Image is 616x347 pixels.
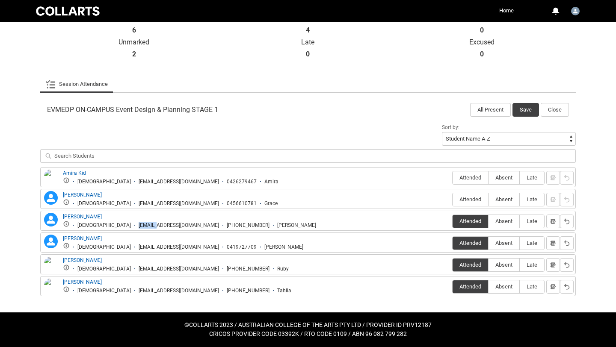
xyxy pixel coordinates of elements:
[489,240,519,246] span: Absent
[63,279,102,285] a: [PERSON_NAME]
[306,26,310,35] strong: 4
[227,222,269,229] div: [PHONE_NUMBER]
[139,179,219,185] div: [EMAIL_ADDRESS][DOMAIN_NAME]
[139,288,219,294] div: [EMAIL_ADDRESS][DOMAIN_NAME]
[264,179,278,185] div: Amira
[63,170,86,176] a: Amira Kid
[40,149,576,163] input: Search Students
[520,240,544,246] span: Late
[395,38,569,47] p: Excused
[489,174,519,181] span: Absent
[560,193,574,206] button: Reset
[480,50,484,59] strong: 0
[264,200,278,207] div: Grace
[63,214,102,220] a: [PERSON_NAME]
[44,169,58,188] img: Amira Kid
[560,171,574,185] button: Reset
[63,257,102,263] a: [PERSON_NAME]
[453,262,488,268] span: Attended
[44,278,58,297] img: Tahlia Kendall
[277,266,289,272] div: Ruby
[569,3,582,17] button: User Profile Jarrad.Thessman
[489,196,519,203] span: Absent
[227,179,257,185] div: 0426279467
[77,266,131,272] div: [DEMOGRAPHIC_DATA]
[571,7,580,15] img: Jarrad.Thessman
[541,103,569,117] button: Close
[520,174,544,181] span: Late
[306,50,310,59] strong: 0
[139,266,219,272] div: [EMAIL_ADDRESS][DOMAIN_NAME]
[453,196,488,203] span: Attended
[546,258,560,272] button: Notes
[277,222,316,229] div: [PERSON_NAME]
[520,218,544,224] span: Late
[497,4,516,17] a: Home
[264,244,303,250] div: [PERSON_NAME]
[47,106,218,114] span: EVMEDP ON-CAMPUS Event Design & Planning STAGE 1
[77,222,131,229] div: [DEMOGRAPHIC_DATA]
[560,236,574,250] button: Reset
[277,288,291,294] div: Tahlia
[45,76,108,93] a: Session Attendance
[560,280,574,294] button: Reset
[139,200,219,207] div: [EMAIL_ADDRESS][DOMAIN_NAME]
[453,283,488,290] span: Attended
[453,218,488,224] span: Attended
[132,50,136,59] strong: 2
[489,262,519,268] span: Absent
[560,258,574,272] button: Reset
[442,124,459,130] span: Sort by:
[546,236,560,250] button: Notes
[520,283,544,290] span: Late
[63,192,102,198] a: [PERSON_NAME]
[44,191,58,205] lightning-icon: Grace Willis
[77,179,131,185] div: [DEMOGRAPHIC_DATA]
[77,244,131,250] div: [DEMOGRAPHIC_DATA]
[47,38,221,47] p: Unmarked
[227,244,257,250] div: 0419727709
[453,240,488,246] span: Attended
[520,262,544,268] span: Late
[44,235,58,248] lightning-icon: Juliette Iemmolo
[480,26,484,35] strong: 0
[453,174,488,181] span: Attended
[132,26,136,35] strong: 6
[63,235,102,241] a: [PERSON_NAME]
[221,38,395,47] p: Late
[227,288,269,294] div: [PHONE_NUMBER]
[546,215,560,228] button: Notes
[560,215,574,228] button: Reset
[44,256,58,275] img: Ruby Hill
[489,283,519,290] span: Absent
[470,103,511,117] button: All Present
[520,196,544,203] span: Late
[44,213,58,226] lightning-icon: Juliette McKeown
[227,200,257,207] div: 0456610781
[77,288,131,294] div: [DEMOGRAPHIC_DATA]
[227,266,269,272] div: [PHONE_NUMBER]
[512,103,539,117] button: Save
[40,76,113,93] li: Session Attendance
[139,222,219,229] div: [EMAIL_ADDRESS][DOMAIN_NAME]
[77,200,131,207] div: [DEMOGRAPHIC_DATA]
[489,218,519,224] span: Absent
[139,244,219,250] div: [EMAIL_ADDRESS][DOMAIN_NAME]
[546,280,560,294] button: Notes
